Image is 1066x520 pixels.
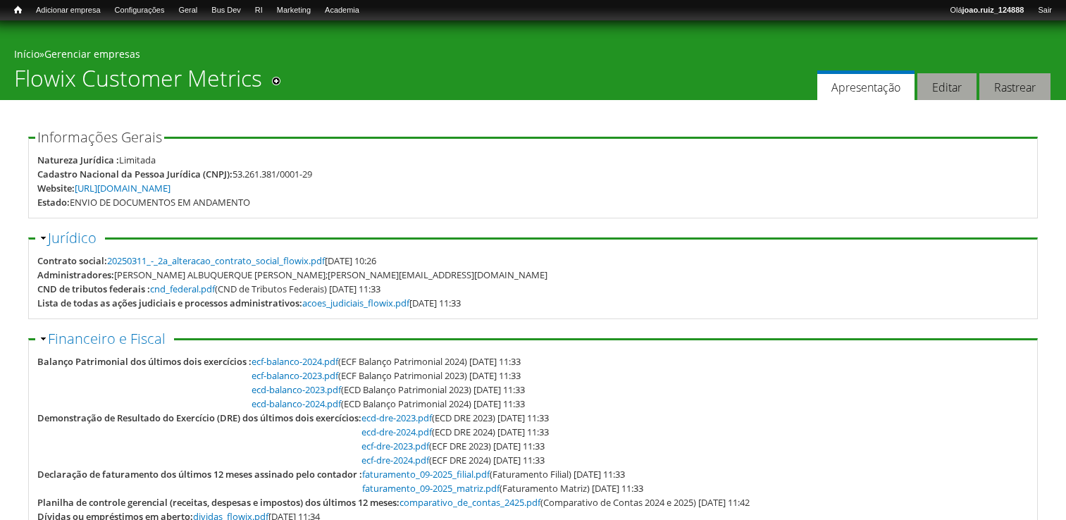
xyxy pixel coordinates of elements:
a: Financeiro e Fiscal [48,329,166,348]
span: Início [14,5,22,15]
a: ecf-balanco-2024.pdf [252,355,338,368]
a: ecd-dre-2023.pdf [361,411,432,424]
a: 20250311_-_2a_alteracao_contrato_social_flowix.pdf [107,254,325,267]
a: ecd-dre-2024.pdf [361,426,432,438]
a: Início [7,4,29,17]
div: CND de tributos federais : [37,282,150,296]
span: (ECD Balanço Patrimonial 2023) [DATE] 11:33 [252,383,525,396]
a: Sair [1031,4,1059,18]
div: Lista de todas as ações judiciais e processos administrativos: [37,296,302,310]
div: Cadastro Nacional da Pessoa Jurídica (CNPJ): [37,167,233,181]
div: Estado: [37,195,70,209]
span: (ECF DRE 2023) [DATE] 11:33 [361,440,545,452]
div: Administradores: [37,268,114,282]
span: (ECD Balanço Patrimonial 2024) [DATE] 11:33 [252,397,525,410]
a: comparativo_de_contas_2425.pdf [399,496,540,509]
a: Gerenciar empresas [44,47,140,61]
a: Editar [917,73,977,101]
span: (Comparativo de Contas 2024 e 2025) [DATE] 11:42 [399,496,750,509]
a: [URL][DOMAIN_NAME] [75,182,171,194]
a: Configurações [108,4,172,18]
a: ecd-balanco-2023.pdf [252,383,341,396]
a: Olájoao.ruiz_124888 [943,4,1031,18]
a: ecd-balanco-2024.pdf [252,397,341,410]
div: Demonstração de Resultado do Exercício (DRE) dos últimos dois exercícios: [37,411,361,425]
a: Academia [318,4,366,18]
a: ecf-balanco-2023.pdf [252,369,338,382]
span: (ECF Balanço Patrimonial 2023) [DATE] 11:33 [252,369,521,382]
a: faturamento_09-2025_matriz.pdf [362,482,500,495]
a: Marketing [270,4,318,18]
span: (ECD DRE 2023) [DATE] 11:33 [361,411,549,424]
div: Limitada [119,153,156,167]
span: Informações Gerais [37,128,162,147]
span: (ECF Balanço Patrimonial 2024) [DATE] 11:33 [252,355,521,368]
div: » [14,47,1052,65]
a: Apresentação [817,70,915,101]
a: RI [248,4,270,18]
span: (ECD DRE 2024) [DATE] 11:33 [361,426,549,438]
span: (ECF DRE 2024) [DATE] 11:33 [361,454,545,466]
a: Geral [171,4,204,18]
a: Bus Dev [204,4,248,18]
h1: Flowix Customer Metrics [14,65,262,100]
strong: joao.ruiz_124888 [962,6,1024,14]
div: Website: [37,181,75,195]
span: [DATE] 10:26 [107,254,376,267]
div: Balanço Patrimonial dos últimos dois exercícios : [37,354,252,369]
div: ENVIO DE DOCUMENTOS EM ANDAMENTO [70,195,250,209]
a: acoes_judiciais_flowix.pdf [302,297,409,309]
a: Rastrear [979,73,1050,101]
a: Jurídico [48,228,97,247]
a: ecf-dre-2023.pdf [361,440,429,452]
a: Adicionar empresa [29,4,108,18]
span: [DATE] 11:33 [302,297,461,309]
div: Natureza Jurídica : [37,153,119,167]
div: [PERSON_NAME] ALBUQUERQUE [PERSON_NAME];[PERSON_NAME][EMAIL_ADDRESS][DOMAIN_NAME] [114,268,547,282]
a: ecf-dre-2024.pdf [361,454,429,466]
div: 53.261.381/0001-29 [233,167,312,181]
div: Declaração de faturamento dos últimos 12 meses assinado pelo contador : [37,467,362,481]
a: Início [14,47,39,61]
div: Planilha de controle gerencial (receitas, despesas e impostos) dos últimos 12 meses: [37,495,399,509]
a: cnd_federal.pdf [150,283,215,295]
a: faturamento_09-2025_filial.pdf [362,468,490,481]
span: (CND de Tributos Federais) [DATE] 11:33 [150,283,380,295]
div: Contrato social: [37,254,107,268]
span: (Faturamento Filial) [DATE] 11:33 [362,468,625,481]
span: (Faturamento Matriz) [DATE] 11:33 [362,482,643,495]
